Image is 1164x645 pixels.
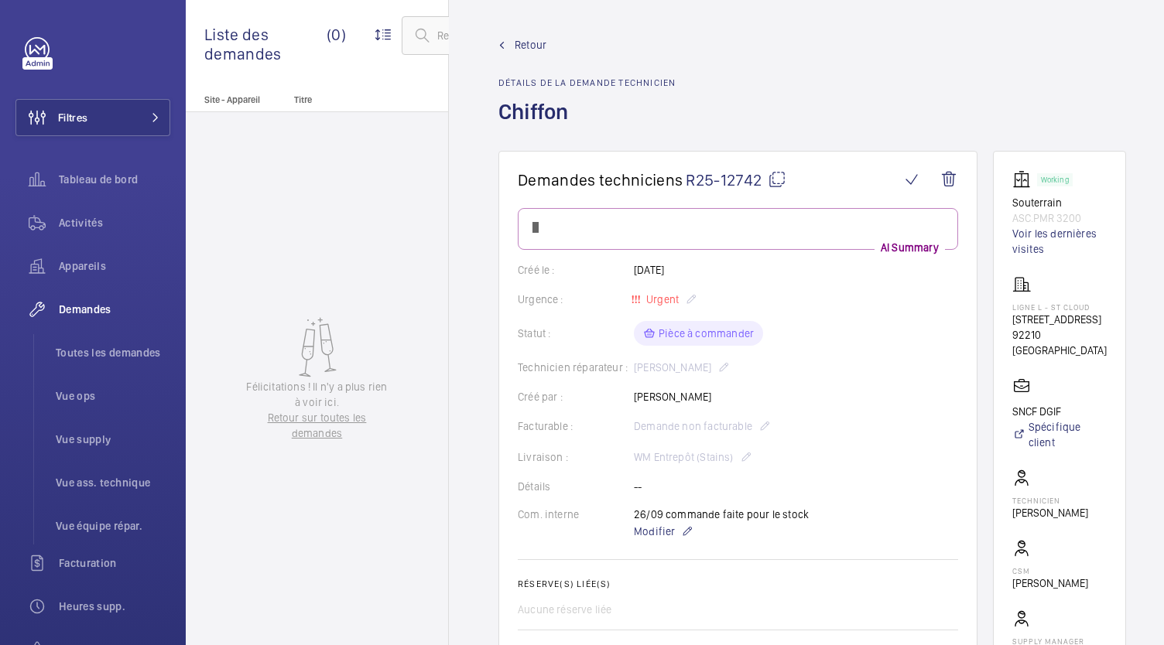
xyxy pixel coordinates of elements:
h2: Réserve(s) liée(s) [518,578,958,589]
span: Heures supp. [59,599,170,614]
span: Demandes techniciens [518,170,683,189]
img: elevator.svg [1012,170,1037,189]
span: Liste des demandes [204,25,327,63]
span: Demandes [59,302,170,317]
span: Retour [515,37,546,53]
p: AI Summary [875,240,945,255]
span: Activités [59,215,170,230]
p: Working [1041,177,1069,183]
a: Spécifique client [1012,419,1107,450]
h1: Chiffon [498,97,676,151]
p: 92210 [GEOGRAPHIC_DATA] [1012,327,1107,358]
button: Filtres [15,99,170,136]
span: Vue ops [56,388,170,404]
h2: Détails de la demande technicien [498,77,676,88]
p: Titre [294,94,396,105]
p: [PERSON_NAME] [1012,505,1088,520]
input: Recherche par numéro de demande ou devis [402,16,651,55]
p: Ligne L - ST CLOUD [1012,302,1107,312]
span: Filtres [58,110,87,125]
p: ASC.PMR 3200 [1012,210,1107,226]
span: Tableau de bord [59,172,170,187]
a: Voir les dernières visites [1012,226,1107,257]
p: [STREET_ADDRESS] [1012,312,1107,327]
p: [PERSON_NAME] [1012,575,1088,591]
p: SNCF DGIF [1012,404,1107,419]
p: Félicitations ! Il n'y a plus rien à voir ici. [245,379,390,410]
a: Retour sur toutes les demandes [245,410,390,441]
span: Facturation [59,555,170,571]
p: Technicien [1012,496,1088,505]
p: CSM [1012,566,1088,575]
p: Site - Appareil [186,94,288,105]
p: Souterrain [1012,195,1107,210]
span: Modifier [634,524,675,539]
span: R25-12742 [686,170,786,189]
span: Appareils [59,258,170,274]
span: Vue supply [56,432,170,447]
span: Vue équipe répar. [56,518,170,534]
span: Vue ass. technique [56,475,170,490]
span: Toutes les demandes [56,345,170,360]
